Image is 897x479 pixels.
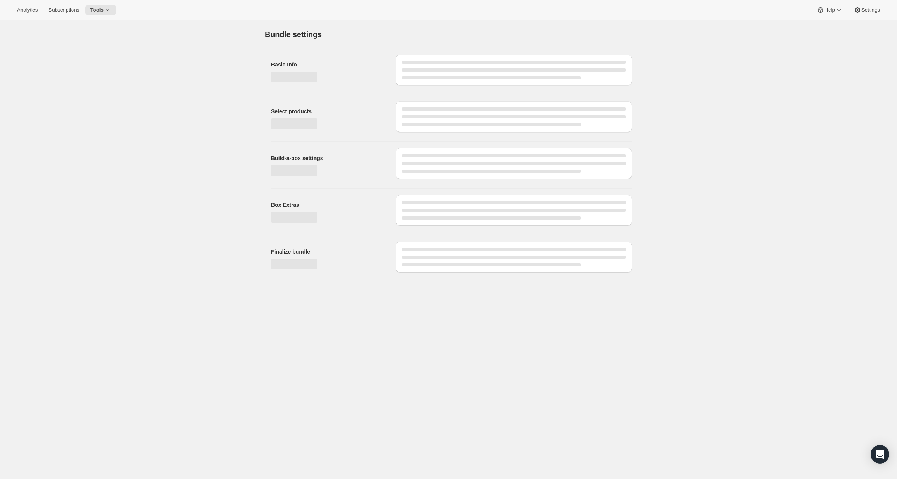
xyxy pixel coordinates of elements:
h2: Select products [271,107,383,115]
button: Subscriptions [44,5,84,15]
h2: Build-a-box settings [271,154,383,162]
button: Analytics [12,5,42,15]
button: Tools [85,5,116,15]
span: Settings [861,7,880,13]
h2: Basic Info [271,61,383,68]
h2: Box Extras [271,201,383,209]
div: Open Intercom Messenger [871,445,889,464]
button: Settings [849,5,885,15]
span: Help [824,7,835,13]
button: Help [812,5,847,15]
span: Tools [90,7,104,13]
h1: Bundle settings [265,30,322,39]
h2: Finalize bundle [271,248,383,256]
span: Subscriptions [48,7,79,13]
div: Page loading [256,20,641,279]
span: Analytics [17,7,38,13]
